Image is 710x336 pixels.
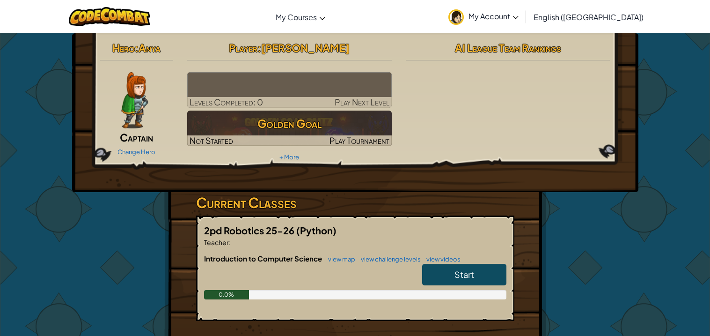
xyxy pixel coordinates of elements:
span: Introduction to Computer Science [204,254,323,263]
img: captain-pose.png [121,72,148,128]
span: Play Tournament [329,135,389,146]
span: Start [454,269,474,280]
h3: Current Classes [196,192,514,213]
span: 2pd Robotics 25-26 [204,224,296,236]
span: My Courses [276,12,317,22]
a: My Courses [271,4,330,30]
span: Play Next Level [335,97,389,107]
a: Change Hero [117,148,155,156]
a: English ([GEOGRAPHIC_DATA]) [529,4,648,30]
span: Not Started [190,135,233,146]
span: [PERSON_NAME] [261,41,350,54]
span: My Account [468,11,519,21]
img: CodeCombat logo [69,7,151,26]
span: Player [229,41,257,54]
img: avatar [448,9,464,25]
h3: Golden Goal [187,113,392,134]
a: view map [323,255,355,263]
span: : [229,238,231,246]
a: My Account [444,2,523,31]
span: Teacher [204,238,229,246]
span: (Python) [296,224,337,236]
div: 0.0% [204,290,249,299]
a: Golden GoalNot StartedPlay Tournament [187,111,392,146]
span: AI League Team Rankings [455,41,561,54]
a: + More [279,153,299,161]
span: Hero [112,41,135,54]
a: view challenge levels [356,255,421,263]
span: English ([GEOGRAPHIC_DATA]) [534,12,644,22]
span: Anya [139,41,161,54]
span: : [257,41,261,54]
span: Captain [120,131,153,144]
a: Play Next Level [187,72,392,108]
span: Levels Completed: 0 [190,97,263,107]
a: view videos [422,255,461,263]
span: : [135,41,139,54]
img: Golden Goal [187,111,392,146]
